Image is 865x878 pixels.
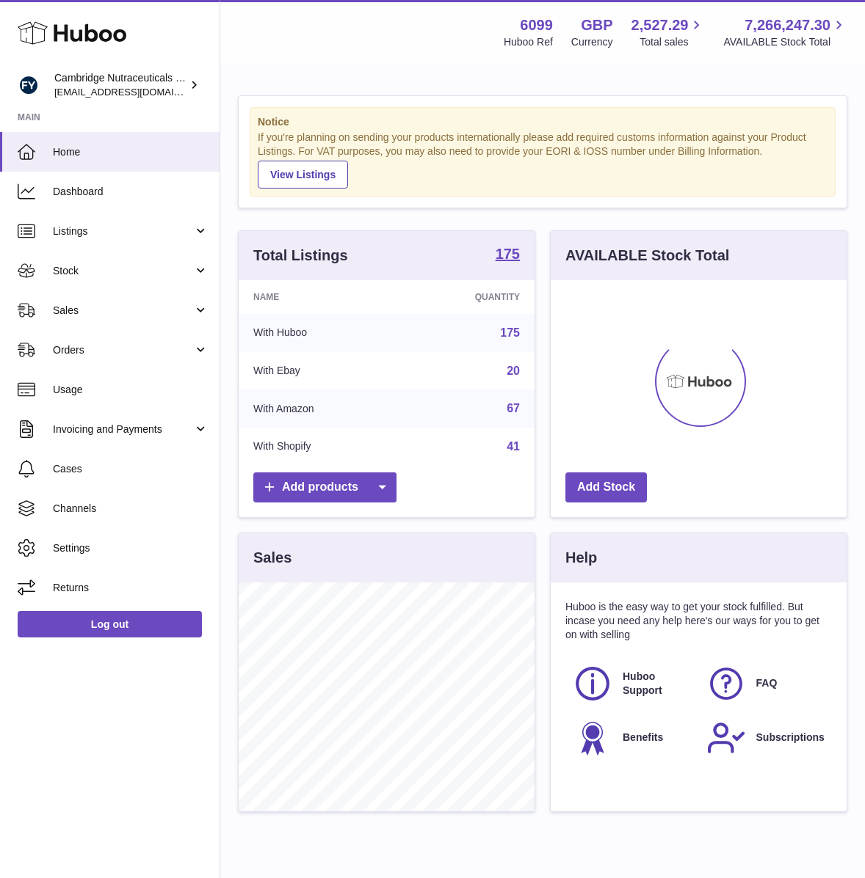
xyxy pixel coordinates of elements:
span: Invoicing and Payments [53,422,193,436]
a: Add Stock [565,472,647,502]
td: With Huboo [239,314,401,352]
span: Returns [53,581,209,595]
a: Add products [253,472,397,502]
span: Total sales [640,35,705,49]
a: 2,527.29 Total sales [631,15,706,49]
div: If you're planning on sending your products internationally please add required customs informati... [258,131,828,188]
td: With Shopify [239,428,401,466]
h3: AVAILABLE Stock Total [565,246,729,266]
span: Dashboard [53,185,209,199]
a: 41 [507,440,520,453]
span: Subscriptions [756,731,825,745]
h3: Help [565,548,597,568]
span: FAQ [756,676,778,690]
a: 67 [507,402,520,414]
h3: Total Listings [253,246,348,266]
a: Huboo Support [573,664,692,703]
span: Sales [53,304,193,318]
span: 7,266,247.30 [745,15,830,35]
div: Huboo Ref [504,35,553,49]
span: Orders [53,343,193,357]
p: Huboo is the easy way to get your stock fulfilled. But incase you need any help here's our ways f... [565,600,832,642]
span: Usage [53,383,209,397]
strong: 175 [496,246,520,261]
h3: Sales [253,548,292,568]
span: Home [53,145,209,159]
img: huboo@camnutra.com [18,74,40,96]
span: Settings [53,541,209,555]
a: Subscriptions [706,718,825,758]
span: Listings [53,224,193,238]
span: Benefits [623,731,663,745]
span: AVAILABLE Stock Total [723,35,847,49]
a: 175 [496,246,520,264]
span: 2,527.29 [631,15,689,35]
a: 175 [500,326,520,339]
th: Name [239,280,401,314]
strong: 6099 [520,15,553,35]
strong: Notice [258,115,828,129]
div: Cambridge Nutraceuticals Ltd [54,71,187,99]
span: Cases [53,462,209,476]
a: FAQ [706,664,825,703]
a: Benefits [573,718,692,758]
span: Huboo Support [623,670,690,698]
a: 20 [507,365,520,377]
span: Stock [53,264,193,278]
a: Log out [18,611,202,637]
a: 7,266,247.30 AVAILABLE Stock Total [723,15,847,49]
strong: GBP [581,15,612,35]
span: [EMAIL_ADDRESS][DOMAIN_NAME] [54,86,216,98]
span: Channels [53,502,209,516]
td: With Amazon [239,389,401,428]
div: Currency [571,35,613,49]
td: With Ebay [239,352,401,390]
a: View Listings [258,161,348,189]
th: Quantity [401,280,535,314]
